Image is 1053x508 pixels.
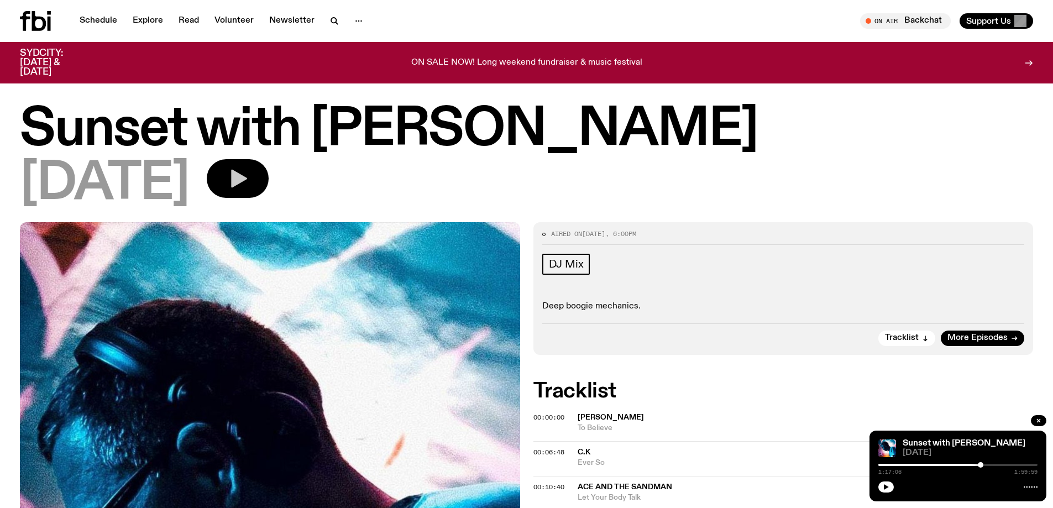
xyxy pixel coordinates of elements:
[885,334,919,342] span: Tracklist
[878,439,896,457] img: Simon Caldwell stands side on, looking downwards. He has headphones on. Behind him is a brightly ...
[263,13,321,29] a: Newsletter
[20,49,91,77] h3: SYDCITY: [DATE] & [DATE]
[578,483,672,491] span: Ace and the Sandman
[947,334,1008,342] span: More Episodes
[533,449,564,455] button: 00:06:48
[605,229,636,238] span: , 6:00pm
[549,258,584,270] span: DJ Mix
[578,413,644,421] span: [PERSON_NAME]
[20,105,1033,155] h1: Sunset with [PERSON_NAME]
[578,423,1034,433] span: To Believe
[533,484,564,490] button: 00:10:40
[878,469,902,475] span: 1:17:06
[578,448,590,456] span: C.K
[941,331,1024,346] a: More Episodes
[533,415,564,421] button: 00:00:00
[542,301,1025,312] p: Deep boogie mechanics.
[542,254,590,275] a: DJ Mix
[208,13,260,29] a: Volunteer
[903,439,1025,448] a: Sunset with [PERSON_NAME]
[578,493,1034,503] span: Let Your Body Talk
[172,13,206,29] a: Read
[1014,469,1038,475] span: 1:59:59
[411,58,642,68] p: ON SALE NOW! Long weekend fundraiser & music festival
[126,13,170,29] a: Explore
[578,458,1034,468] span: Ever So
[73,13,124,29] a: Schedule
[533,381,1034,401] h2: Tracklist
[533,448,564,457] span: 00:06:48
[20,159,189,209] span: [DATE]
[966,16,1011,26] span: Support Us
[878,331,935,346] button: Tracklist
[582,229,605,238] span: [DATE]
[903,449,1038,457] span: [DATE]
[960,13,1033,29] button: Support Us
[533,413,564,422] span: 00:00:00
[533,483,564,491] span: 00:10:40
[551,229,582,238] span: Aired on
[860,13,951,29] button: On AirBackchat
